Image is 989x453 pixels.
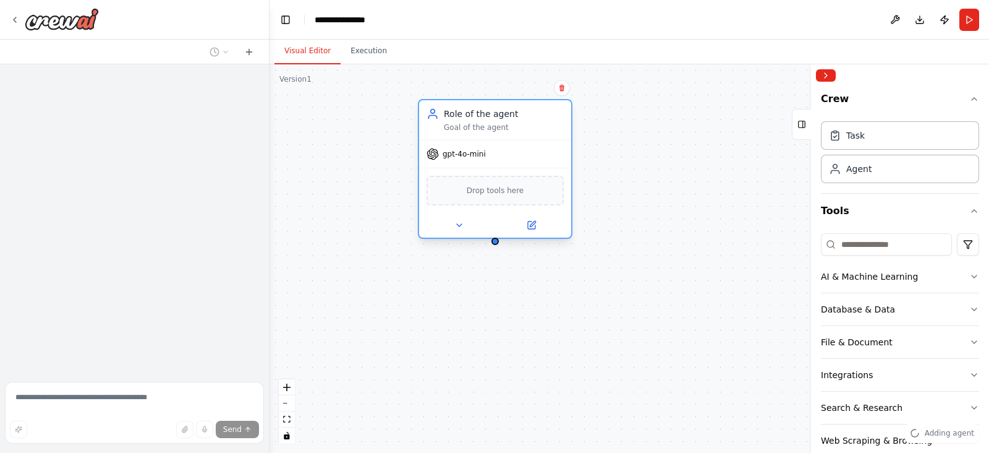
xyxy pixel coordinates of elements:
[846,129,865,142] div: Task
[444,108,564,120] div: Role of the agent
[821,194,979,228] button: Tools
[196,421,213,438] button: Click to speak your automation idea
[176,421,193,438] button: Upload files
[279,379,295,444] div: React Flow controls
[821,402,902,414] div: Search & Research
[277,11,294,28] button: Hide left sidebar
[821,303,895,316] div: Database & Data
[443,149,486,159] span: gpt-4o-mini
[25,8,99,30] img: Logo
[496,218,566,233] button: Open in side panel
[821,392,979,424] button: Search & Research
[821,359,979,391] button: Integrations
[315,14,376,26] nav: breadcrumb
[274,38,341,64] button: Visual Editor
[418,101,572,241] div: Role of the agentGoal of the agentgpt-4o-miniDrop tools here
[467,184,524,197] span: Drop tools here
[279,428,295,444] button: toggle interactivity
[821,336,893,348] div: File & Document
[239,45,259,59] button: Start a new chat
[205,45,234,59] button: Switch to previous chat
[925,428,974,438] span: Adding agent
[279,395,295,412] button: zoom out
[821,261,979,293] button: AI & Machine Learning
[816,69,836,82] button: Collapse right sidebar
[846,163,872,175] div: Agent
[444,123,564,132] div: Goal of the agent
[279,412,295,428] button: fit view
[821,369,873,381] div: Integrations
[216,421,259,438] button: Send
[821,116,979,193] div: Crew
[279,379,295,395] button: zoom in
[554,80,570,96] button: Delete node
[10,421,27,438] button: Improve this prompt
[821,326,979,358] button: File & Document
[341,38,397,64] button: Execution
[223,425,242,434] span: Send
[821,87,979,116] button: Crew
[279,74,312,84] div: Version 1
[821,293,979,326] button: Database & Data
[806,64,816,453] button: Toggle Sidebar
[821,434,932,447] div: Web Scraping & Browsing
[821,270,918,283] div: AI & Machine Learning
